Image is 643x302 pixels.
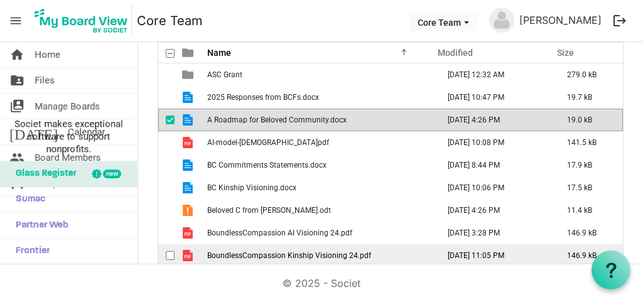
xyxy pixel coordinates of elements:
span: Size [557,48,574,58]
td: checkbox [158,63,175,86]
td: August 04, 2025 4:26 PM column header Modified [435,199,554,222]
td: is template cell column header type [175,244,203,267]
td: 19.0 kB is template cell column header Size [554,109,623,131]
span: Glass Register [9,161,77,186]
span: BoundlessCompassion Kinship Visioning 24.pdf [207,251,371,260]
td: checkbox [158,131,175,154]
td: 17.9 kB is template cell column header Size [554,154,623,176]
span: Files [35,68,55,93]
td: 141.5 kB is template cell column header Size [554,131,623,154]
button: logout [607,8,633,34]
td: 11.4 kB is template cell column header Size [554,199,623,222]
td: August 28, 2025 10:47 PM column header Modified [435,86,554,109]
a: My Board View Logo [31,5,137,36]
td: is template cell column header type [175,176,203,199]
td: checkbox [158,176,175,199]
td: 146.9 kB is template cell column header Size [554,222,623,244]
td: BC Commitments Statements.docx is template cell column header Name [203,154,435,176]
td: checkbox [158,199,175,222]
a: © 2025 - Societ [283,277,360,289]
td: checkbox [158,244,175,267]
td: August 28, 2025 10:08 PM column header Modified [435,131,554,154]
td: checkbox [158,86,175,109]
span: Partner Web [9,213,68,238]
td: BoundlessCompassion Kinship Visioning 24.pdf is template cell column header Name [203,244,435,267]
td: is template cell column header type [175,199,203,222]
span: A Roadmap for Beloved Community.docx [207,116,347,124]
td: Beloved C from Tammy.odt is template cell column header Name [203,199,435,222]
td: September 03, 2025 3:28 PM column header Modified [435,222,554,244]
td: September 02, 2025 12:32 AM column header Modified [435,63,554,86]
td: August 04, 2025 4:26 PM column header Modified [435,109,554,131]
img: no-profile-picture.svg [489,8,514,33]
td: August 28, 2025 10:06 PM column header Modified [435,176,554,199]
td: is template cell column header type [175,63,203,86]
span: BC Kinship Visioning.docx [207,183,296,192]
td: is template cell column header type [175,86,203,109]
td: 2025 Responses from BCFs.docx is template cell column header Name [203,86,435,109]
span: AI-model-[DEMOGRAPHIC_DATA]pdf [207,138,329,147]
td: A Roadmap for Beloved Community.docx is template cell column header Name [203,109,435,131]
td: 146.9 kB is template cell column header Size [554,244,623,267]
span: Societ makes exceptional software to support nonprofits. [6,117,132,155]
td: ASC Grant is template cell column header Name [203,63,435,86]
td: checkbox [158,222,175,244]
span: BoundlessCompassion AI Visioning 24.pdf [207,229,352,237]
a: [PERSON_NAME] [514,8,607,33]
td: checkbox [158,154,175,176]
td: July 31, 2025 8:44 PM column header Modified [435,154,554,176]
span: 2025 Responses from BCFs.docx [207,93,319,102]
td: BoundlessCompassion AI Visioning 24.pdf is template cell column header Name [203,222,435,244]
button: Core Team dropdownbutton [409,13,477,31]
td: AI-model-church.pdf is template cell column header Name [203,131,435,154]
div: new [103,170,121,178]
span: folder_shared [9,68,24,93]
span: home [9,42,24,67]
span: Sumac [9,187,45,212]
td: August 28, 2025 11:05 PM column header Modified [435,244,554,267]
span: Beloved C from [PERSON_NAME].odt [207,206,331,215]
span: menu [4,9,28,33]
td: 279.0 kB is template cell column header Size [554,63,623,86]
td: is template cell column header type [175,222,203,244]
a: Core Team [137,8,203,33]
td: is template cell column header type [175,109,203,131]
span: Name [207,48,231,58]
td: checkbox [158,109,175,131]
span: switch_account [9,94,24,119]
span: Home [35,42,60,67]
td: is template cell column header type [175,131,203,154]
td: 19.7 kB is template cell column header Size [554,86,623,109]
td: 17.5 kB is template cell column header Size [554,176,623,199]
span: BC Commitments Statements.docx [207,161,327,170]
img: My Board View Logo [31,5,132,36]
span: Manage Boards [35,94,100,119]
td: BC Kinship Visioning.docx is template cell column header Name [203,176,435,199]
span: ASC Grant [207,70,242,79]
span: Frontier [9,239,50,264]
td: is template cell column header type [175,154,203,176]
span: Modified [438,48,473,58]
